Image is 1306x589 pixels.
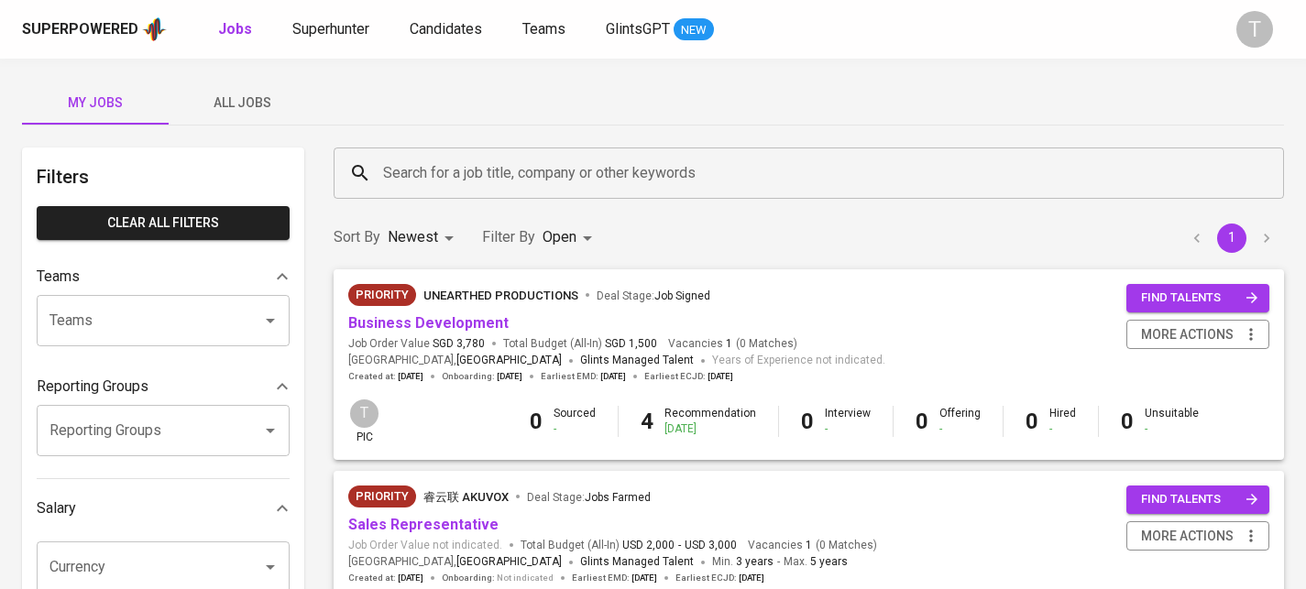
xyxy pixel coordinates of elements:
[348,398,380,445] div: pic
[423,490,509,504] span: 睿云联 Akuvox
[1049,406,1076,437] div: Hired
[1217,224,1246,253] button: page 1
[482,226,535,248] p: Filter By
[1126,485,1269,514] button: find talents
[410,20,482,38] span: Candidates
[503,336,657,352] span: Total Budget (All-In)
[348,553,562,572] span: [GEOGRAPHIC_DATA] ,
[348,370,423,383] span: Created at :
[597,289,710,302] span: Deal Stage :
[348,336,485,352] span: Job Order Value
[543,221,598,255] div: Open
[1141,489,1258,510] span: find talents
[1121,409,1134,434] b: 0
[712,555,774,568] span: Min.
[712,352,885,370] span: Years of Experience not indicated.
[348,284,416,306] div: New Job received from Demand Team
[541,370,626,383] span: Earliest EMD :
[22,16,167,43] a: Superpoweredapp logo
[644,370,733,383] span: Earliest ECJD :
[939,406,981,437] div: Offering
[37,368,290,405] div: Reporting Groups
[606,18,714,41] a: GlintsGPT NEW
[674,21,714,39] span: NEW
[37,497,76,519] p: Salary
[739,572,764,584] span: [DATE]
[1026,409,1038,434] b: 0
[1145,406,1199,437] div: Unsuitable
[180,92,304,115] span: All Jobs
[1126,521,1269,551] button: more actions
[631,572,657,584] span: [DATE]
[1141,288,1258,309] span: find talents
[348,485,416,507] div: Client Priority, Very Responsive, New Job received from Demand Team
[292,18,373,41] a: Superhunter
[801,409,814,434] b: 0
[33,92,158,115] span: My Jobs
[939,421,981,437] div: -
[258,554,283,580] button: Open
[388,226,438,248] p: Newest
[585,491,651,504] span: Jobs Farmed
[825,406,871,437] div: Interview
[51,212,275,235] span: Clear All filters
[1049,421,1076,437] div: -
[521,538,737,553] span: Total Budget (All-In)
[37,266,80,288] p: Teams
[348,516,499,533] a: Sales Representative
[423,289,578,302] span: Unearthed Productions
[442,572,554,584] span: Onboarding :
[810,555,848,568] span: 5 years
[622,538,675,553] span: USD 2,000
[398,370,423,383] span: [DATE]
[554,421,596,437] div: -
[664,421,756,437] div: [DATE]
[348,352,562,370] span: [GEOGRAPHIC_DATA] ,
[668,336,797,352] span: Vacancies ( 0 Matches )
[723,336,732,352] span: 1
[348,314,509,332] a: Business Development
[37,206,290,240] button: Clear All filters
[334,226,380,248] p: Sort By
[678,538,681,553] span: -
[292,20,369,38] span: Superhunter
[37,490,290,527] div: Salary
[654,289,710,302] span: Job Signed
[497,572,554,584] span: Not indicated
[605,336,657,352] span: SGD 1,500
[1145,421,1199,437] div: -
[218,20,252,38] b: Jobs
[606,20,670,38] span: GlintsGPT
[543,228,576,245] span: Open
[580,354,694,366] span: Glints Managed Talent
[456,553,562,572] span: [GEOGRAPHIC_DATA]
[22,19,138,40] div: Superpowered
[685,538,737,553] span: USD 3,000
[554,406,596,437] div: Sourced
[1141,323,1234,346] span: more actions
[388,221,460,255] div: Newest
[527,491,651,504] span: Deal Stage :
[580,555,694,568] span: Glints Managed Talent
[1180,224,1284,253] nav: pagination navigation
[497,370,522,383] span: [DATE]
[664,406,756,437] div: Recommendation
[442,370,522,383] span: Onboarding :
[258,418,283,443] button: Open
[142,16,167,43] img: app logo
[522,20,565,38] span: Teams
[748,538,877,553] span: Vacancies ( 0 Matches )
[708,370,733,383] span: [DATE]
[1126,320,1269,350] button: more actions
[348,572,423,584] span: Created at :
[348,286,416,304] span: Priority
[1126,284,1269,312] button: find talents
[600,370,626,383] span: [DATE]
[641,409,653,434] b: 4
[410,18,486,41] a: Candidates
[258,308,283,333] button: Open
[37,258,290,295] div: Teams
[348,487,416,506] span: Priority
[777,553,780,572] span: -
[37,376,148,398] p: Reporting Groups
